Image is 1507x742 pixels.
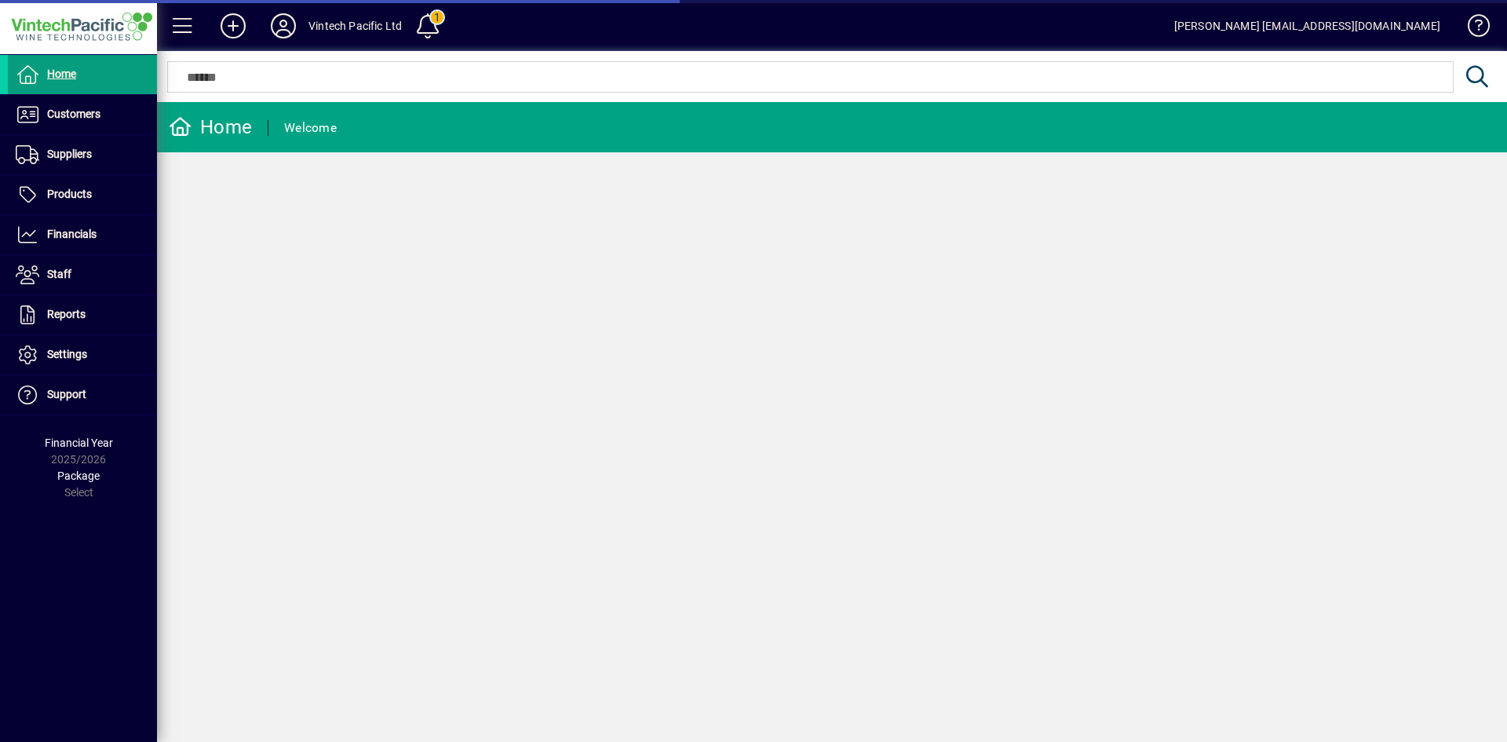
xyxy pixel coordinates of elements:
a: Reports [8,295,157,334]
span: Financial Year [45,437,113,449]
a: Products [8,175,157,214]
span: Package [57,470,100,482]
a: Customers [8,95,157,134]
a: Financials [8,215,157,254]
span: Products [47,188,92,200]
div: Welcome [284,115,337,141]
button: Profile [258,12,308,40]
span: Customers [47,108,100,120]
span: Financials [47,228,97,240]
div: Home [169,115,252,140]
a: Settings [8,335,157,375]
span: Reports [47,308,86,320]
button: Add [208,12,258,40]
a: Knowledge Base [1456,3,1487,54]
span: Suppliers [47,148,92,160]
div: [PERSON_NAME] [EMAIL_ADDRESS][DOMAIN_NAME] [1174,13,1440,38]
span: Home [47,68,76,80]
a: Staff [8,255,157,294]
span: Support [47,388,86,400]
a: Support [8,375,157,415]
span: Settings [47,348,87,360]
a: Suppliers [8,135,157,174]
span: Staff [47,268,71,280]
div: Vintech Pacific Ltd [308,13,402,38]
